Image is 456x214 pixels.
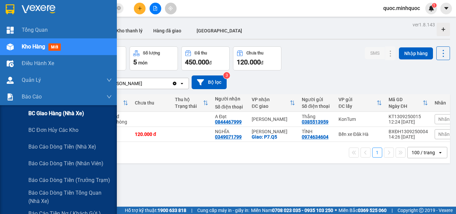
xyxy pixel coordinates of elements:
span: Cung cấp máy in - giấy in: [197,207,249,214]
span: copyright [419,208,424,213]
strong: 0369 525 060 [358,208,387,213]
div: NGHĨA [215,129,245,134]
span: Tổng Quan [22,26,48,34]
img: icon-new-feature [428,5,434,11]
button: aim [165,3,177,14]
div: KonTum [338,117,382,122]
div: Ngày ĐH [389,103,423,109]
span: file-add [153,6,158,11]
svg: open [438,150,443,155]
button: file-add [150,3,161,14]
span: Kho hàng [22,43,45,50]
span: caret-down [443,5,449,11]
svg: Clear value [172,81,177,86]
button: Hàng đã giao [148,23,187,39]
div: mai kế toán [64,14,109,22]
button: 1 [372,148,382,158]
span: mới [48,43,61,51]
button: Số lượng5món [130,46,178,70]
span: | [191,207,192,214]
div: 120.000 đ [135,132,168,137]
img: warehouse-icon [7,60,14,67]
span: Điều hành xe [22,59,54,67]
div: ĐC giao [252,103,290,109]
img: logo-vxr [6,4,14,14]
span: đ [261,60,263,65]
div: ver 1.8.143 [413,21,435,28]
div: TÌNH [302,129,332,134]
span: 5 [133,58,137,66]
span: BC giao hàng (nhà xe) [28,109,84,118]
span: [GEOGRAPHIC_DATA] [197,28,242,33]
div: Mã GD [389,97,423,102]
span: 1 [433,3,435,8]
div: Đã thu [195,51,207,55]
span: Nhãn [438,117,450,122]
span: close-circle [117,5,121,12]
span: Báo cáo dòng tiền (trưởng trạm) [28,176,110,184]
span: Báo cáo dòng tiền (nhân viên) [28,159,103,168]
strong: 1900 633 818 [158,208,186,213]
div: Chưa thu [246,51,263,55]
button: Kho thanh lý [111,23,148,39]
span: Miền Nam [251,207,333,214]
div: Tạo kho hàng mới [437,23,450,36]
span: ⚪️ [335,209,337,212]
span: SL [63,26,72,35]
span: Gửi: [6,6,16,13]
span: BC đơn hủy các kho [28,126,78,134]
div: KT1309250015 [389,114,428,119]
span: down [106,77,112,83]
div: Thu hộ [175,97,203,102]
div: [PERSON_NAME] [252,129,295,134]
div: Số lượng [143,51,160,55]
img: warehouse-icon [7,77,14,84]
div: 0844467999 [215,119,242,125]
div: VP nhận [252,97,290,102]
span: plus [138,6,142,11]
div: BXĐH1309250004 [389,129,428,134]
span: Báo cáo [22,92,42,101]
div: 0385513959 [302,119,328,125]
img: warehouse-icon [7,43,14,50]
span: 450.000 [185,58,209,66]
img: solution-icon [7,93,14,100]
div: 100 / trang [412,149,435,156]
span: Báo cáo dòng tiền (nhà xe) [28,143,96,151]
button: caret-down [440,3,452,14]
div: Số điện thoại [302,103,332,109]
button: Bộ lọc [192,75,227,89]
div: [PERSON_NAME] [252,117,295,122]
sup: 3 [223,72,230,79]
div: 0349071799 [215,134,242,140]
div: Số điện thoại [215,104,245,110]
span: Nhận: [64,6,80,13]
button: Nhập hàng [399,47,433,59]
span: Nhãn [438,132,450,137]
div: Trạng thái [175,103,203,109]
div: 12:24 [DATE] [389,119,428,125]
th: Toggle SortBy [248,94,298,112]
button: SMS [365,47,385,59]
div: [PERSON_NAME] [106,80,142,87]
div: VP gửi [338,97,377,102]
div: Người gửi [302,97,332,102]
span: 120.000 [237,58,261,66]
span: down [106,94,112,99]
div: A Đạt [215,114,245,119]
th: Toggle SortBy [385,94,431,112]
div: Tên hàng: hồ sơ ( : 1 ) [6,26,109,35]
span: Miền Bắc [338,207,387,214]
div: PQ1409250018 [63,39,109,55]
div: [PERSON_NAME] [6,6,59,21]
span: close-circle [117,6,121,10]
strong: 0708 023 035 - 0935 103 250 [272,208,333,213]
span: quoc.minhquoc [378,4,425,12]
span: Quản Lý [22,76,41,84]
sup: 1 [432,3,437,8]
div: 0974634604 [302,134,328,140]
span: đ [209,60,212,65]
span: | [392,207,393,214]
button: plus [134,3,146,14]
